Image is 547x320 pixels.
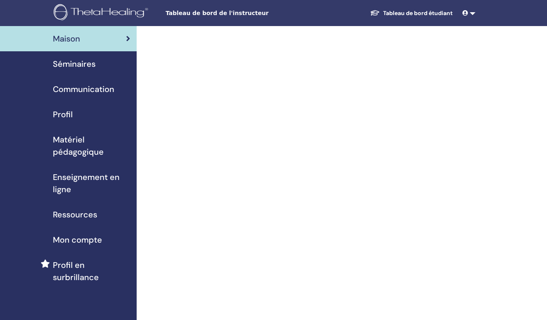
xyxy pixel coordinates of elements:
[54,4,151,22] img: logo.png
[53,234,102,246] span: Mon compte
[53,58,96,70] span: Séminaires
[53,259,130,283] span: Profil en surbrillance
[364,6,459,21] a: Tableau de bord étudiant
[166,9,288,18] span: Tableau de bord de l'instructeur
[53,108,73,121] span: Profil
[53,83,114,95] span: Communication
[53,171,130,195] span: Enseignement en ligne
[53,134,130,158] span: Matériel pédagogique
[53,33,80,45] span: Maison
[370,9,380,16] img: graduation-cap-white.svg
[53,208,97,221] span: Ressources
